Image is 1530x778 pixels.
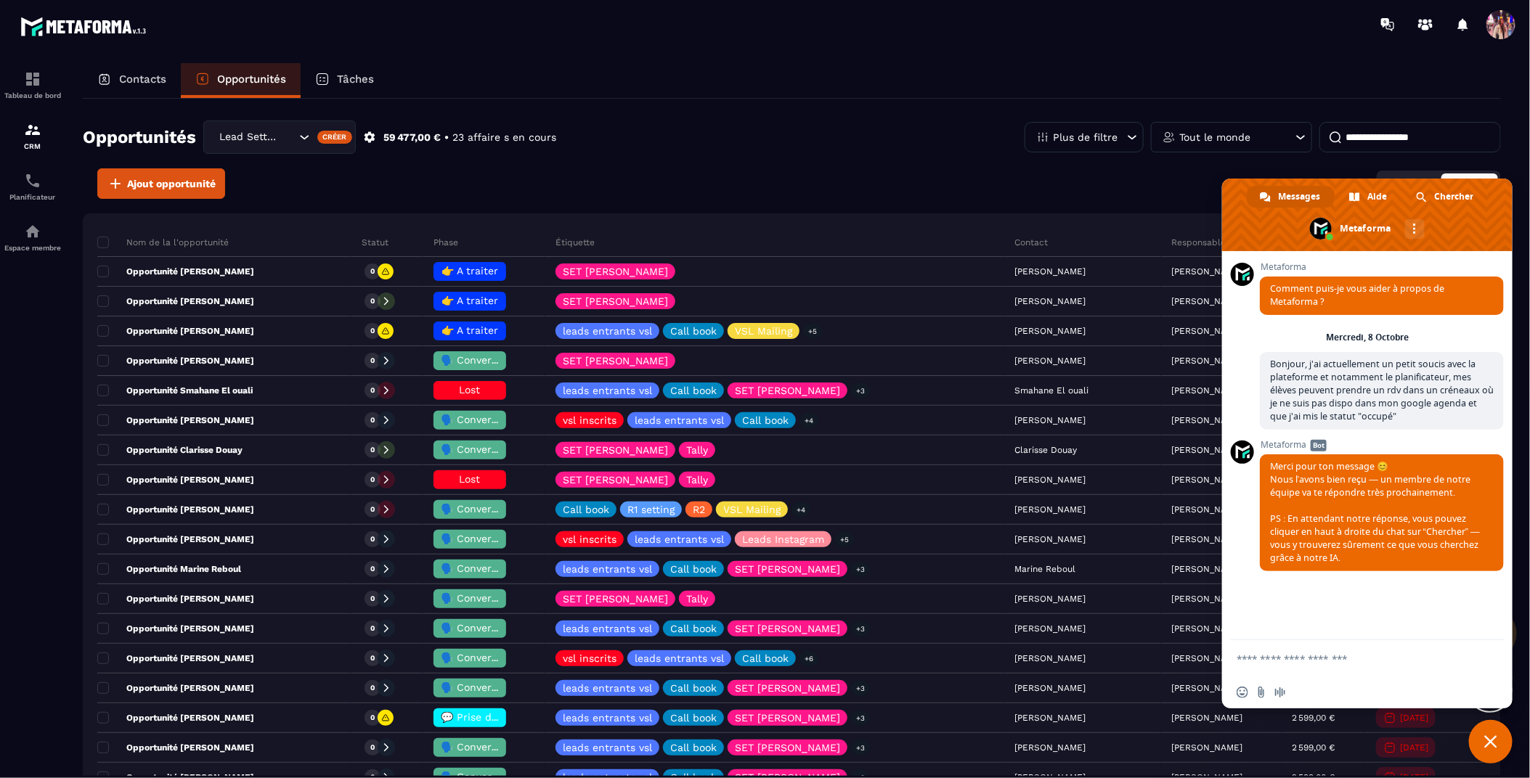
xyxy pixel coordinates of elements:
[1293,713,1335,723] p: 2 599,00 €
[97,742,254,753] p: Opportunité [PERSON_NAME]
[441,354,569,366] span: 🗣️ Conversation en cours
[441,533,569,544] span: 🗣️ Conversation en cours
[370,623,375,634] p: 0
[24,172,41,189] img: scheduler
[97,414,254,426] p: Opportunité [PERSON_NAME]
[97,623,254,634] p: Opportunité [PERSON_NAME]
[1293,742,1335,753] p: 2 599,00 €
[1172,653,1243,663] p: [PERSON_NAME]
[792,502,810,517] p: +4
[441,622,569,634] span: 🗣️ Conversation en cours
[370,742,375,753] p: 0
[1053,132,1118,142] p: Plus de filtre
[97,295,254,307] p: Opportunité [PERSON_NAME]
[1336,186,1401,208] div: Aide
[24,223,41,240] img: automations
[370,415,375,425] p: 0
[20,13,151,40] img: logo
[563,296,668,306] p: SET [PERSON_NAME]
[370,475,375,485] p: 0
[742,653,789,663] p: Call book
[627,504,675,515] p: R1 setting
[97,355,254,367] p: Opportunité [PERSON_NAME]
[563,475,668,485] p: SET [PERSON_NAME]
[1274,687,1286,698] span: Message audio
[97,593,254,605] p: Opportunité [PERSON_NAME]
[670,683,717,693] p: Call book
[635,653,724,663] p: leads entrants vsl
[1172,266,1243,277] p: [PERSON_NAME]
[563,564,652,574] p: leads entrants vsl
[24,70,41,88] img: formation
[370,385,375,396] p: 0
[97,563,241,575] p: Opportunité Marine Reboul
[4,91,62,99] p: Tableau de bord
[670,326,717,336] p: Call book
[1172,564,1243,574] p: [PERSON_NAME]
[452,131,556,144] p: 23 affaire s en cours
[4,110,62,161] a: formationformationCRM
[735,683,840,693] p: SET [PERSON_NAME]
[1014,237,1048,248] p: Contact
[1278,186,1320,208] span: Messages
[851,740,870,756] p: +3
[1256,687,1267,698] span: Envoyer un fichier
[670,623,717,634] p: Call book
[635,534,724,544] p: leads entrants vsl
[1172,594,1243,604] p: [PERSON_NAME]
[441,681,569,693] span: 🗣️ Conversation en cours
[1380,173,1440,194] button: Carte
[97,533,254,545] p: Opportunité [PERSON_NAME]
[370,445,375,455] p: 0
[1172,742,1243,753] p: [PERSON_NAME]
[563,504,609,515] p: Call book
[1237,687,1248,698] span: Insérer un emoji
[24,121,41,139] img: formation
[1237,652,1466,666] textarea: Entrez votre message...
[1404,178,1431,189] span: Carte
[216,129,281,145] span: Lead Setting
[362,237,388,248] p: Statut
[1172,623,1243,634] p: [PERSON_NAME]
[851,681,870,696] p: +3
[735,713,840,723] p: SET [PERSON_NAME]
[670,385,717,396] p: Call book
[444,131,449,144] p: •
[1465,178,1489,189] span: Liste
[670,713,717,723] p: Call book
[670,742,717,753] p: Call book
[1311,440,1327,451] span: Bot
[563,385,652,396] p: leads entrants vsl
[97,444,243,456] p: Opportunité Clarisse Douay
[1247,186,1335,208] div: Messages
[441,295,498,306] span: 👉 A traiter
[835,532,854,547] p: +5
[434,237,458,248] p: Phase
[723,504,781,515] p: VSL Mailing
[1172,326,1243,336] p: [PERSON_NAME]
[799,651,818,666] p: +6
[97,237,229,248] p: Nom de la l'opportunité
[563,742,652,753] p: leads entrants vsl
[556,237,595,248] p: Étiquette
[1403,186,1488,208] div: Chercher
[686,475,708,485] p: Tally
[1441,173,1498,194] button: Liste
[1469,720,1513,763] div: Fermer le chat
[686,594,708,604] p: Tally
[735,385,840,396] p: SET [PERSON_NAME]
[181,63,301,98] a: Opportunités
[441,652,569,663] span: 🗣️ Conversation en cours
[1400,742,1428,753] p: [DATE]
[1270,358,1494,422] span: Bonjour, j'ai actuellement un petit soucis avec la plateforme et notamment le planificateur, mes ...
[1434,186,1473,208] span: Chercher
[563,266,668,277] p: SET [PERSON_NAME]
[563,534,617,544] p: vsl inscrits
[83,63,181,98] a: Contacts
[1400,713,1428,723] p: [DATE]
[803,324,822,339] p: +5
[563,594,668,604] p: SET [PERSON_NAME]
[851,383,870,398] p: +3
[4,212,62,263] a: automationsautomationsEspace membre
[97,168,225,199] button: Ajout opportunité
